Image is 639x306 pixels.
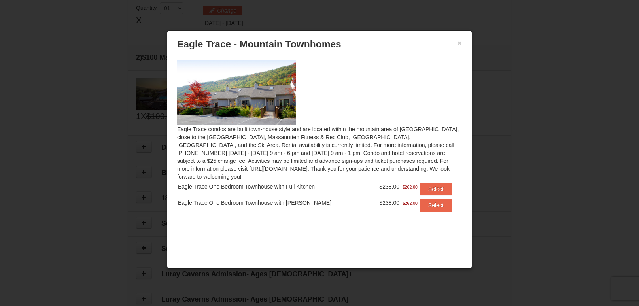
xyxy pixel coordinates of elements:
[177,60,296,125] img: 19218983-1-9b289e55.jpg
[420,199,452,212] button: Select
[457,39,462,47] button: ×
[177,39,341,49] span: Eagle Trace - Mountain Townhomes
[178,183,369,191] div: Eagle Trace One Bedroom Townhouse with Full Kitchen
[420,183,452,195] button: Select
[171,54,468,227] div: Eagle Trace condos are built town-house style and are located within the mountain area of [GEOGRA...
[380,183,400,190] span: $238.00
[403,199,418,207] span: $262.00
[380,200,400,206] span: $238.00
[403,183,418,191] span: $262.00
[178,199,369,207] div: Eagle Trace One Bedroom Townhouse with [PERSON_NAME]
